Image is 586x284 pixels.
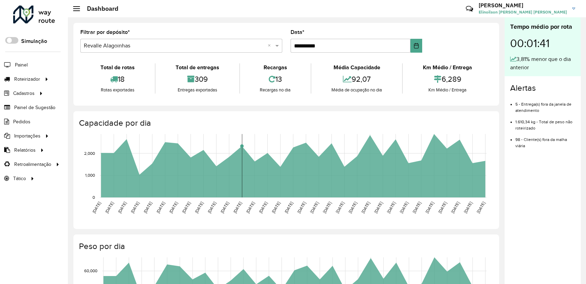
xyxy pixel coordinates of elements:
text: [DATE] [258,201,268,214]
div: Km Médio / Entrega [405,87,490,94]
h3: [PERSON_NAME] [479,2,567,9]
div: 92,07 [313,72,400,87]
label: Data [291,28,304,36]
text: [DATE] [91,201,101,214]
text: [DATE] [476,201,486,214]
text: [DATE] [156,201,166,214]
div: 18 [82,72,153,87]
span: Pedidos [13,118,30,125]
text: [DATE] [309,201,319,214]
text: 0 [92,195,95,199]
span: Importações [14,132,41,140]
text: [DATE] [450,201,460,214]
div: 00:01:41 [510,32,575,55]
text: [DATE] [437,201,447,214]
span: Cadastros [13,90,35,97]
text: [DATE] [335,201,345,214]
text: [DATE] [245,201,255,214]
text: [DATE] [207,201,217,214]
div: Média Capacidade [313,63,400,72]
li: 98 - Cliente(s) fora da malha viária [515,131,575,149]
h4: Capacidade por dia [79,118,492,128]
text: [DATE] [386,201,396,214]
text: [DATE] [232,201,242,214]
div: Total de rotas [82,63,153,72]
text: [DATE] [348,201,358,214]
h4: Peso por dia [79,241,492,251]
text: [DATE] [271,201,281,214]
text: [DATE] [361,201,371,214]
div: 3,81% menor que o dia anterior [510,55,575,72]
span: Roteirizador [14,76,40,83]
div: Recargas no dia [242,87,309,94]
div: Rotas exportadas [82,87,153,94]
text: [DATE] [104,201,114,214]
text: [DATE] [181,201,191,214]
div: Total de entregas [157,63,238,72]
label: Simulação [21,37,47,45]
div: Média de ocupação no dia [313,87,400,94]
text: [DATE] [220,201,230,214]
span: Tático [13,175,26,182]
li: 1.610,34 kg - Total de peso não roteirizado [515,114,575,131]
span: Elinoilson [PERSON_NAME] [PERSON_NAME] [479,9,567,15]
span: Relatórios [14,147,36,154]
text: [DATE] [373,201,383,214]
span: Retroalimentação [14,161,51,168]
h2: Dashboard [80,5,118,12]
span: Painel de Sugestão [14,104,55,111]
text: [DATE] [425,201,435,214]
text: 60,000 [84,269,97,273]
div: Recargas [242,63,309,72]
div: 13 [242,72,309,87]
li: 5 - Entrega(s) fora da janela de atendimento [515,96,575,114]
text: [DATE] [322,201,332,214]
text: 2,000 [84,151,95,156]
text: [DATE] [284,201,294,214]
h4: Alertas [510,83,575,93]
text: [DATE] [399,201,409,214]
span: Painel [15,61,28,69]
label: Filtrar por depósito [80,28,130,36]
div: 309 [157,72,238,87]
text: [DATE] [143,201,153,214]
text: [DATE] [130,201,140,214]
a: Contato Rápido [462,1,477,16]
div: Tempo médio por rota [510,22,575,32]
text: [DATE] [168,201,178,214]
div: Entregas exportadas [157,87,238,94]
text: [DATE] [296,201,307,214]
text: 1,000 [85,173,95,178]
div: Km Médio / Entrega [405,63,490,72]
text: [DATE] [117,201,127,214]
text: [DATE] [412,201,422,214]
span: Clear all [268,42,274,50]
text: [DATE] [463,201,473,214]
div: 6,289 [405,72,490,87]
text: [DATE] [194,201,204,214]
button: Choose Date [410,39,422,53]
